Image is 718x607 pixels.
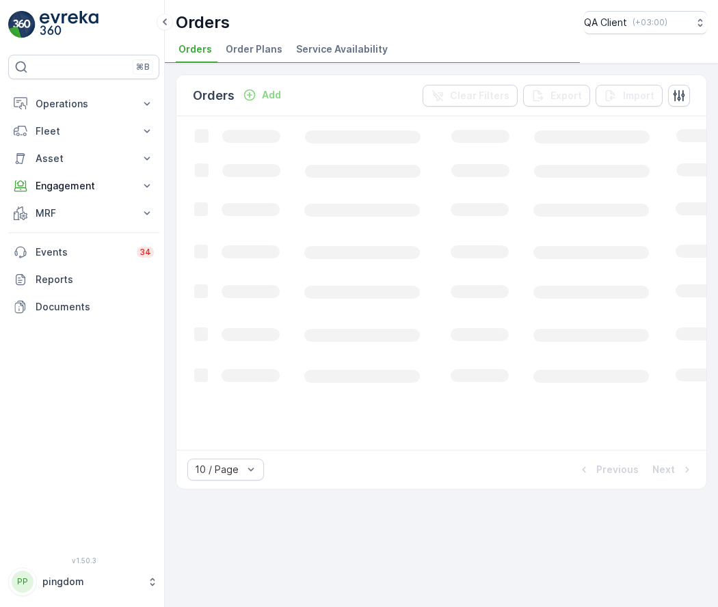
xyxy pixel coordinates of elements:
[584,16,627,29] p: QA Client
[623,89,654,103] p: Import
[12,571,34,593] div: PP
[652,463,675,476] p: Next
[8,118,159,145] button: Fleet
[651,461,695,478] button: Next
[193,86,235,105] p: Orders
[550,89,582,103] p: Export
[36,273,154,286] p: Reports
[576,461,640,478] button: Previous
[40,11,98,38] img: logo_light-DOdMpM7g.png
[36,97,132,111] p: Operations
[36,179,132,193] p: Engagement
[237,87,287,103] button: Add
[8,556,159,565] span: v 1.50.3
[523,85,590,107] button: Export
[450,89,509,103] p: Clear Filters
[8,11,36,38] img: logo
[584,11,707,34] button: QA Client(+03:00)
[226,42,282,56] span: Order Plans
[36,245,129,259] p: Events
[136,62,150,72] p: ⌘B
[596,463,639,476] p: Previous
[423,85,518,107] button: Clear Filters
[36,152,132,165] p: Asset
[8,200,159,227] button: MRF
[8,172,159,200] button: Engagement
[8,239,159,266] a: Events34
[296,42,388,56] span: Service Availability
[8,90,159,118] button: Operations
[36,300,154,314] p: Documents
[633,17,667,28] p: ( +03:00 )
[596,85,663,107] button: Import
[262,88,281,102] p: Add
[36,124,132,138] p: Fleet
[8,293,159,321] a: Documents
[178,42,212,56] span: Orders
[8,145,159,172] button: Asset
[139,247,151,258] p: 34
[42,575,140,589] p: pingdom
[36,206,132,220] p: MRF
[176,12,230,33] p: Orders
[8,567,159,596] button: PPpingdom
[8,266,159,293] a: Reports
